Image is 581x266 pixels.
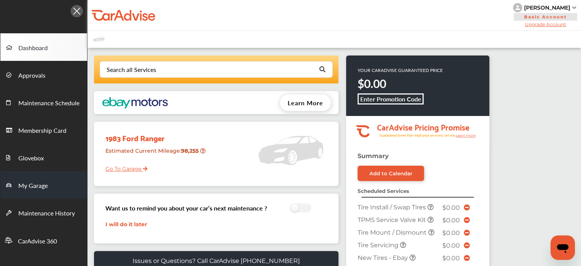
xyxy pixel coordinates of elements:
[100,144,212,164] div: Estimated Current Mileage :
[358,242,400,249] span: Tire Servicing
[18,181,48,191] span: My Garage
[18,153,44,163] span: Glovebox
[455,133,476,137] tspan: Learn more
[358,188,409,194] strong: Scheduled Services
[0,171,87,199] a: My Garage
[93,34,105,44] img: placeholder_car.fcab19be.svg
[358,216,427,224] span: TPMS Service Valve Kit
[442,242,460,249] span: $0.00
[258,126,323,175] img: placeholder_car.5a1ece94.svg
[442,229,460,237] span: $0.00
[107,67,156,73] div: Search all Services
[358,152,389,160] strong: Summary
[18,43,48,53] span: Dashboard
[358,166,424,181] a: Add to Calendar
[18,126,66,136] span: Membership Card
[0,144,87,171] a: Glovebox
[18,237,57,246] span: CarAdvise 360
[572,7,576,9] img: sCxJUJ+qAmfqhQGDUl18vwLg4ZYJ6CxN7XmbOMBAAAAAElFTkSuQmCC
[369,170,413,176] div: Add to Calendar
[379,133,455,138] tspan: Guaranteed lower than retail price on every service.
[181,147,200,154] strong: 98,255
[288,98,323,107] span: Learn More
[442,255,460,262] span: $0.00
[0,33,87,61] a: Dashboard
[358,229,428,236] span: Tire Mount / Dismount
[105,221,147,228] a: I will do it later
[18,71,45,81] span: Approvals
[133,257,300,264] p: Issues or Questions? Call CarAdvise [PHONE_NUMBER]
[513,3,522,12] img: knH8PDtVvWoAbQRylUukY18CTiRevjo20fAtgn5MLBQj4uumYvk2MzTtcAIzfGAtb1XOLVMAvhLuqoNAbL4reqehy0jehNKdM...
[360,95,421,103] b: Enter Promotion Code
[0,199,87,226] a: Maintenance History
[105,204,267,212] h3: Want us to remind you about your car’s next maintenance ?
[0,61,87,88] a: Approvals
[358,254,409,261] span: New Tires - Ebay
[18,98,79,108] span: Maintenance Schedule
[0,116,87,144] a: Membership Card
[100,160,147,174] a: Go To Garage
[358,75,386,91] strong: $0.00
[550,235,575,260] iframe: Button to launch messaging window
[0,88,87,116] a: Maintenance Schedule
[514,13,577,21] span: Basic Account
[442,217,460,224] span: $0.00
[358,67,443,73] p: YOUR CARADVISE GUARANTEED PRICE
[524,4,570,11] div: [PERSON_NAME]
[358,204,427,211] span: Tire Install / Swap Tires
[18,209,75,219] span: Maintenance History
[377,120,469,134] tspan: CarAdvise Pricing Promise
[100,126,212,144] div: 1983 Ford Ranger
[513,21,578,27] span: Upgrade Account
[442,204,460,211] span: $0.00
[71,5,83,17] img: Icon.5fd9dcc7.svg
